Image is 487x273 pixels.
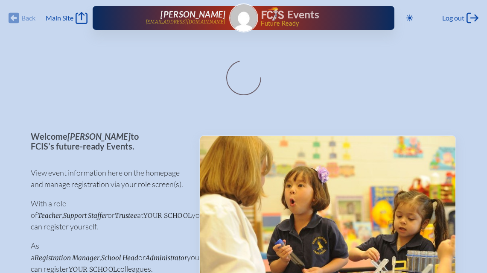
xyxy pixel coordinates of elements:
span: Registration Manager [35,254,99,262]
span: School Head [101,254,138,262]
span: Teacher [38,211,61,220]
a: [PERSON_NAME][EMAIL_ADDRESS][DOMAIN_NAME] [120,9,225,26]
span: Future Ready [261,21,367,26]
img: Gravatar [230,4,257,32]
span: Main Site [46,14,73,22]
span: Log out [442,14,464,22]
span: [PERSON_NAME] [160,9,225,19]
span: your school [143,211,192,220]
p: With a role of , or at you can register yourself. [31,198,186,232]
span: [PERSON_NAME] [67,131,131,141]
p: [EMAIL_ADDRESS][DOMAIN_NAME] [146,19,226,25]
span: Trustee [115,211,137,220]
div: FCIS Events — Future ready [262,7,367,26]
a: Gravatar [229,3,258,32]
span: Administrator [146,254,187,262]
p: Welcome to FCIS’s future-ready Events. [31,132,186,151]
a: Main Site [46,12,87,24]
p: View event information here on the homepage and manage registration via your role screen(s). [31,167,186,190]
span: Support Staffer [63,211,108,220]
